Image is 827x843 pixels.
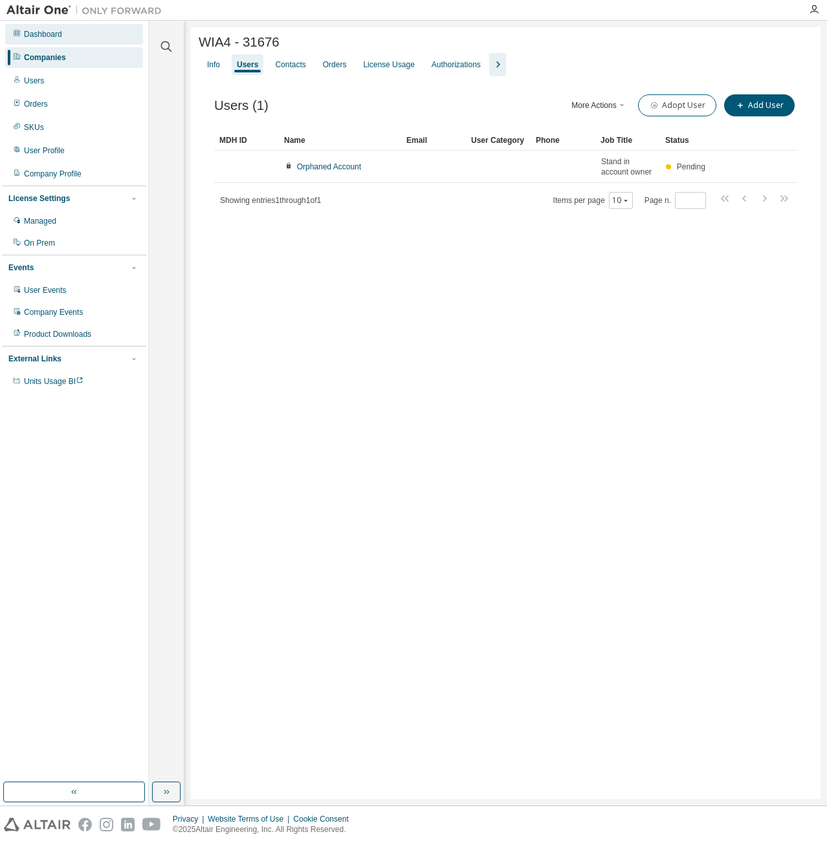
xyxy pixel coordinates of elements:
[645,192,706,209] span: Page n.
[536,130,590,151] div: Phone
[4,818,71,831] img: altair_logo.svg
[601,130,655,151] div: Job Title
[8,354,61,364] div: External Links
[24,122,44,133] div: SKUs
[601,156,654,177] span: Stand in account owner
[24,52,66,63] div: Companies
[100,818,113,831] img: instagram.svg
[363,59,414,70] div: License Usage
[24,329,91,339] div: Product Downloads
[24,307,83,317] div: Company Events
[612,195,630,206] button: 10
[121,818,135,831] img: linkedin.svg
[24,99,48,109] div: Orders
[24,285,66,295] div: User Events
[220,196,321,205] span: Showing entries 1 through 1 of 1
[297,162,361,171] a: Orphaned Account
[219,130,274,151] div: MDH ID
[275,59,305,70] div: Contacts
[24,377,83,386] span: Units Usage BI
[173,824,357,835] p: © 2025 Altair Engineering, Inc. All Rights Reserved.
[237,59,258,70] div: Users
[665,130,720,151] div: Status
[677,162,705,171] span: Pending
[284,130,396,151] div: Name
[6,4,168,17] img: Altair One
[24,76,44,86] div: Users
[568,94,630,116] button: More Actions
[638,94,716,116] button: Adopt User
[24,145,65,156] div: User Profile
[208,814,293,824] div: Website Terms of Use
[323,59,347,70] div: Orders
[8,262,34,273] div: Events
[173,814,208,824] div: Privacy
[78,818,92,831] img: facebook.svg
[24,216,56,226] div: Managed
[8,193,70,204] div: License Settings
[553,192,633,209] span: Items per page
[214,98,269,113] span: Users (1)
[406,130,461,151] div: Email
[142,818,161,831] img: youtube.svg
[432,59,481,70] div: Authorizations
[207,59,220,70] div: Info
[199,35,280,50] span: WIA4 - 31676
[293,814,356,824] div: Cookie Consent
[24,238,55,248] div: On Prem
[471,130,525,151] div: User Category
[24,29,62,39] div: Dashboard
[724,94,795,116] button: Add User
[24,169,82,179] div: Company Profile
